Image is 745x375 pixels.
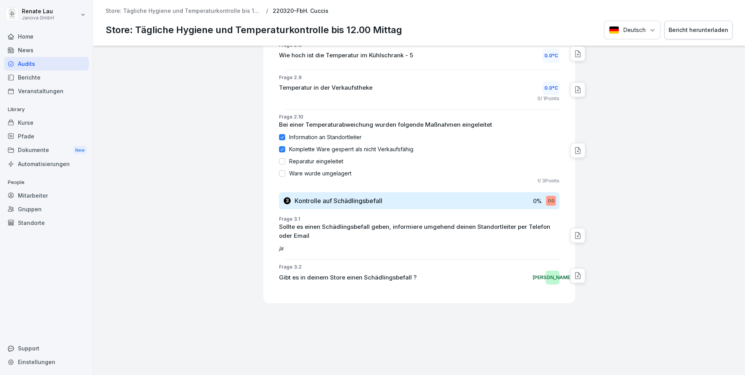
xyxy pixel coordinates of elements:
p: Janova GmbH [22,15,54,21]
img: Deutsch [609,26,619,34]
a: Gruppen [4,202,89,216]
p: Information an Standortleiter [289,133,362,141]
p: Wie hoch ist die Temperatur im Kühlschrank - 5 [279,51,413,60]
h3: Kontrolle auf Schädlingsbefall [295,196,382,205]
p: Sollte es einen Schädlingsbefall geben, informiere umgehend deinen Standortleiter per Telefon ode... [279,223,560,240]
a: Kurse [4,116,89,129]
p: ja [279,244,560,252]
a: Audits [4,57,89,71]
a: Berichte [4,71,89,84]
p: Ware wurde umgelagert [289,169,351,177]
p: / [266,8,268,14]
p: Frage 2.10 [279,113,560,120]
p: Gibt es in deinem Store einen Schädlingsbefall ? [279,273,417,282]
div: 0.0 [546,196,556,206]
p: Frage 2.9 [279,74,560,81]
a: Home [4,30,89,43]
p: Frage 3.2 [279,264,560,271]
p: Library [4,103,89,116]
div: Bericht herunterladen [669,26,728,34]
p: People [4,176,89,189]
p: 220320-FbH. Cuccis [273,8,328,14]
div: 3 [284,197,291,204]
a: Pfade [4,129,89,143]
button: Bericht herunterladen [664,21,733,40]
div: 0.0 °C [543,49,560,63]
a: Einstellungen [4,355,89,369]
p: Renate Lau [22,8,54,15]
a: Automatisierungen [4,157,89,171]
p: Komplette Ware gesperrt als nicht Verkaufsfähig [289,145,413,153]
a: News [4,43,89,57]
button: Language [604,21,660,40]
p: Deutsch [623,26,646,35]
div: Dokumente [4,143,89,157]
p: Reparatur eingeleitet [289,157,343,165]
p: 0 / 1 Points [537,95,560,102]
a: Mitarbeiter [4,189,89,202]
a: Standorte [4,216,89,230]
p: 0 % [533,197,542,205]
p: Store: Tägliche Hygiene und Temperaturkontrolle bis 12.00 Mittag [106,23,402,37]
p: Temperatur in der Verkaufstheke [279,83,372,92]
p: Frage 3.1 [279,216,560,223]
div: [PERSON_NAME] [546,271,560,285]
a: DokumenteNew [4,143,89,157]
div: 0.0 °C [543,81,560,95]
div: Support [4,341,89,355]
div: New [73,146,87,155]
a: Veranstaltungen [4,84,89,98]
p: 1 / 3 Points [537,177,560,184]
a: Store: Tägliche Hygiene und Temperaturkontrolle bis 12.00 Mittag [106,8,261,14]
p: Bei einer Temperaturabweichung wurden folgende Maßnahmen eingeleitet [279,120,560,129]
